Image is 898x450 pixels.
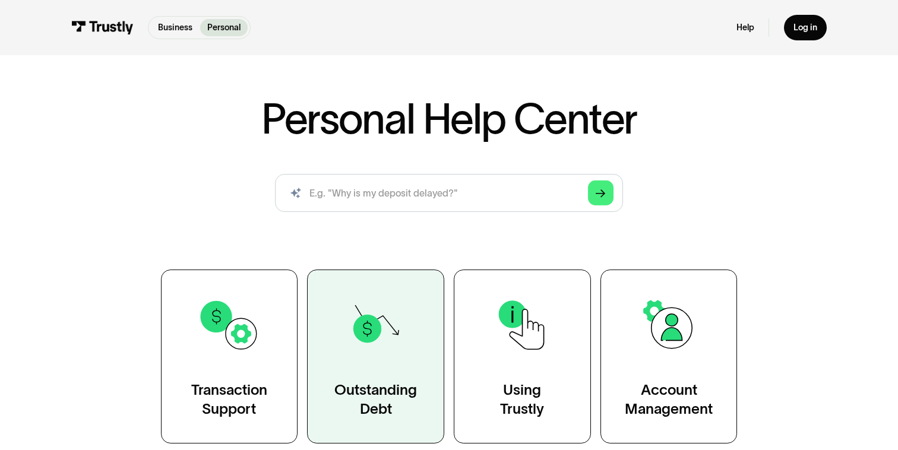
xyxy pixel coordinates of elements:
div: Account Management [625,381,713,419]
input: search [275,174,622,213]
div: Using Trustly [500,381,544,419]
img: Trustly Logo [71,21,134,34]
p: Personal [207,21,241,34]
a: Business [151,19,200,36]
div: Log in [793,22,817,33]
a: OutstandingDebt [307,270,444,443]
a: Personal [200,19,248,36]
a: UsingTrustly [454,270,591,443]
div: Outstanding Debt [334,381,417,419]
a: TransactionSupport [161,270,298,443]
form: Search [275,174,622,213]
div: Transaction Support [191,381,267,419]
a: AccountManagement [600,270,738,443]
h1: Personal Help Center [261,98,637,140]
a: Help [736,22,754,33]
a: Log in [784,15,827,40]
p: Business [158,21,192,34]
